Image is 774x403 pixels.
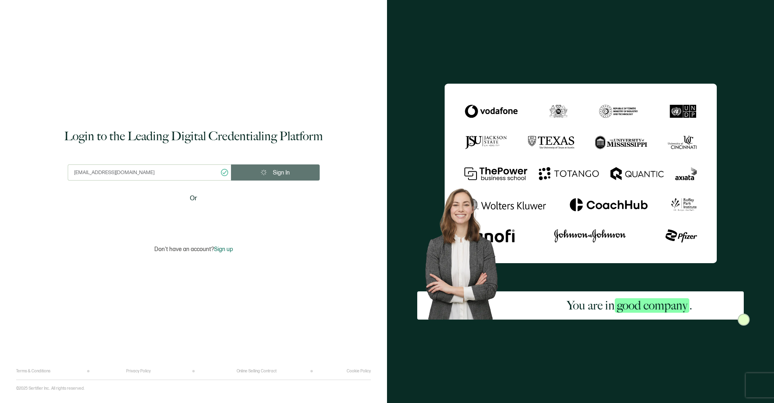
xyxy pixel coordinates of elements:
[615,298,689,313] span: good company
[16,369,50,374] a: Terms & Conditions
[445,83,717,263] img: Sertifier Login - You are in <span class="strong-h">good company</span>.
[214,246,233,253] span: Sign up
[154,246,233,253] p: Don't have an account?
[126,369,151,374] a: Privacy Policy
[220,168,229,177] ion-icon: checkmark circle outline
[734,364,774,403] iframe: Chat Widget
[143,209,244,226] iframe: Sign in with Google Button
[190,193,197,204] span: Or
[738,314,750,326] img: Sertifier Login
[147,209,240,226] div: Sign in with Google. Opens in new tab
[237,369,277,374] a: Online Selling Contract
[567,297,692,314] h2: You are in .
[68,164,231,181] input: Enter your work email address
[16,386,85,391] p: ©2025 Sertifier Inc.. All rights reserved.
[64,128,323,144] h1: Login to the Leading Digital Credentialing Platform
[347,369,371,374] a: Cookie Policy
[417,182,515,319] img: Sertifier Login - You are in <span class="strong-h">good company</span>. Hero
